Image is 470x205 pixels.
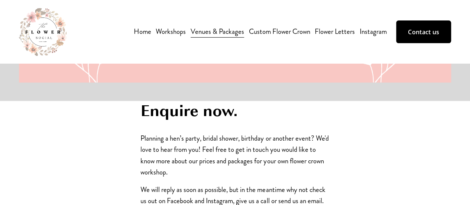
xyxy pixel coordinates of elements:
[191,25,244,38] a: Venues & Packages
[140,101,329,121] h2: Enquire now.
[156,25,186,38] a: folder dropdown
[156,26,186,37] span: Workshops
[249,25,310,38] a: Custom Flower Crown
[140,133,329,178] p: Planning a hen’s party, bridal shower, birthday or another event? We'd love to hear from you! Fee...
[315,25,355,38] a: Flower Letters
[19,8,67,56] img: The Flower Social
[134,25,151,38] a: Home
[360,25,387,38] a: Instagram
[396,20,451,43] a: Contact us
